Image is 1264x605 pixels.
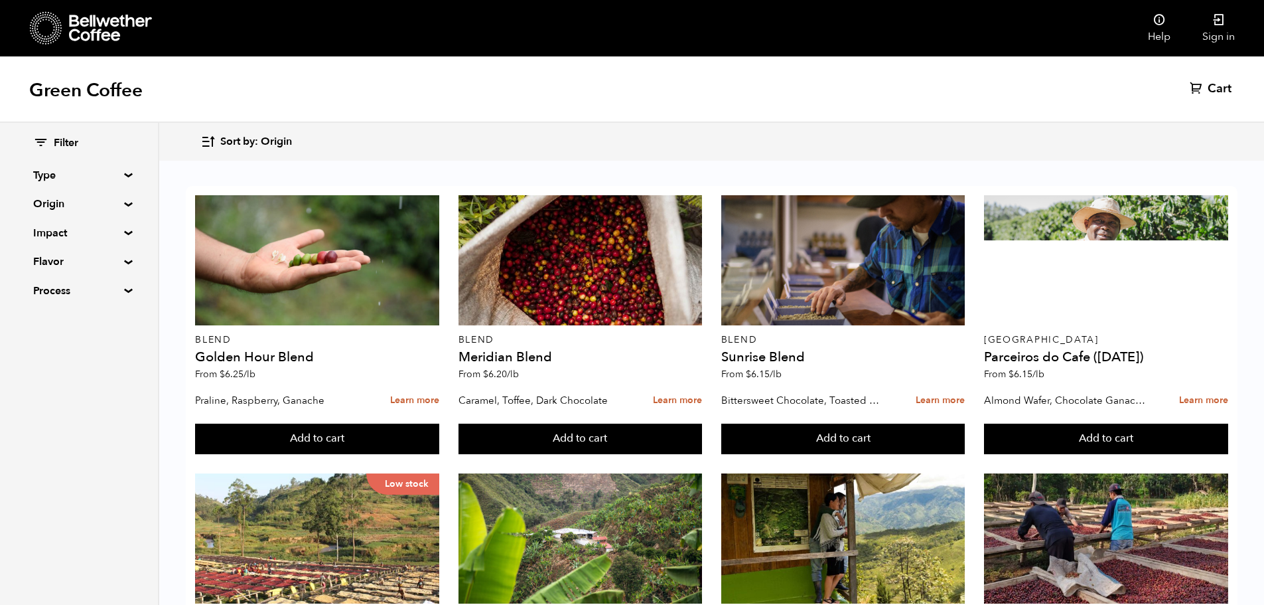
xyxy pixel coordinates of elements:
p: Caramel, Toffee, Dark Chocolate [458,390,624,410]
span: $ [1009,368,1014,381]
span: $ [220,368,225,381]
bdi: 6.15 [746,368,782,381]
span: $ [483,368,488,381]
button: Add to cart [721,424,965,454]
h4: Sunrise Blend [721,351,965,364]
p: Praline, Raspberry, Ganache [195,390,361,410]
bdi: 6.15 [1009,368,1044,381]
h1: Green Coffee [29,78,143,102]
summary: Impact [33,225,125,241]
a: Learn more [390,387,439,415]
p: Blend [458,335,703,345]
p: Bittersweet Chocolate, Toasted Marshmallow, Candied Orange, Praline [721,390,887,410]
span: Cart [1208,81,1231,97]
p: Low stock [366,474,439,495]
a: Learn more [1179,387,1228,415]
h4: Parceiros do Cafe ([DATE]) [984,351,1228,364]
span: /lb [1032,368,1044,381]
span: Sort by: Origin [220,135,292,149]
button: Add to cart [458,424,703,454]
a: Learn more [916,387,965,415]
span: From [984,368,1044,381]
button: Sort by: Origin [200,126,292,157]
span: $ [746,368,751,381]
span: From [458,368,519,381]
summary: Process [33,283,125,299]
h4: Golden Hour Blend [195,351,439,364]
span: Filter [54,136,78,151]
summary: Flavor [33,254,125,270]
button: Add to cart [984,424,1228,454]
bdi: 6.25 [220,368,255,381]
span: /lb [507,368,519,381]
p: Blend [721,335,965,345]
span: /lb [770,368,782,381]
button: Add to cart [195,424,439,454]
bdi: 6.20 [483,368,519,381]
summary: Origin [33,196,125,212]
h4: Meridian Blend [458,351,703,364]
span: /lb [244,368,255,381]
a: Low stock [195,474,439,604]
summary: Type [33,167,125,183]
p: [GEOGRAPHIC_DATA] [984,335,1228,345]
p: Blend [195,335,439,345]
span: From [195,368,255,381]
span: From [721,368,782,381]
a: Learn more [653,387,702,415]
a: Cart [1190,81,1235,97]
p: Almond Wafer, Chocolate Ganache, Bing Cherry [984,390,1150,410]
